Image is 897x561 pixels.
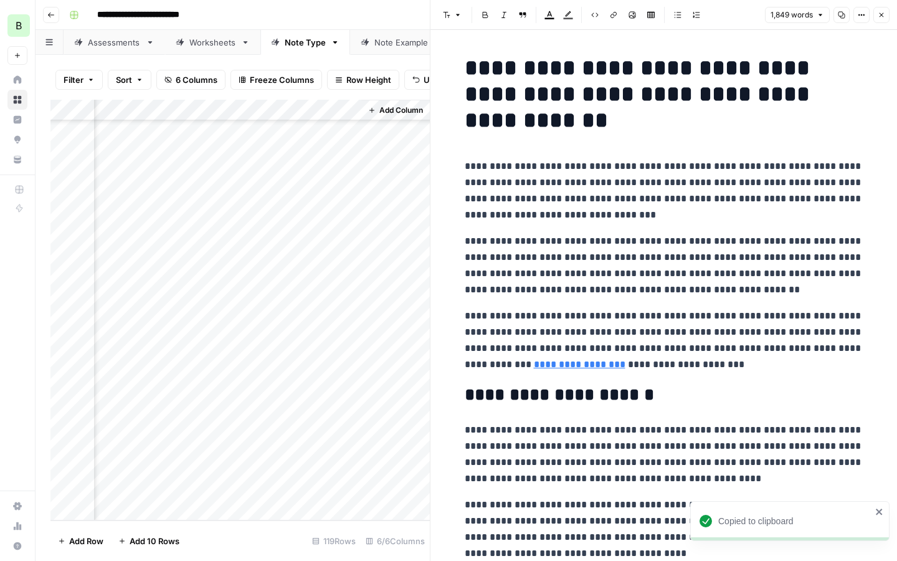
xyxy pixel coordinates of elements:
[69,535,103,547] span: Add Row
[130,535,179,547] span: Add 10 Rows
[7,90,27,110] a: Browse
[108,70,151,90] button: Sort
[424,74,445,86] span: Undo
[765,7,830,23] button: 1,849 words
[50,531,111,551] button: Add Row
[7,10,27,41] button: Workspace: Blueprint
[230,70,322,90] button: Freeze Columns
[7,496,27,516] a: Settings
[189,36,236,49] div: Worksheets
[374,36,429,49] div: Note Example
[88,36,141,49] div: Assessments
[176,74,217,86] span: 6 Columns
[361,531,430,551] div: 6/6 Columns
[718,515,871,527] div: Copied to clipboard
[7,110,27,130] a: Insights
[379,105,423,116] span: Add Column
[64,74,83,86] span: Filter
[327,70,399,90] button: Row Height
[350,30,453,55] a: Note Example
[250,74,314,86] span: Freeze Columns
[7,516,27,536] a: Usage
[7,536,27,556] button: Help + Support
[260,30,350,55] a: Note Type
[363,102,428,118] button: Add Column
[7,130,27,150] a: Opportunities
[7,150,27,170] a: Your Data
[771,9,813,21] span: 1,849 words
[116,74,132,86] span: Sort
[16,18,22,33] span: B
[55,70,103,90] button: Filter
[111,531,187,551] button: Add 10 Rows
[7,70,27,90] a: Home
[307,531,361,551] div: 119 Rows
[165,30,260,55] a: Worksheets
[404,70,453,90] button: Undo
[285,36,326,49] div: Note Type
[64,30,165,55] a: Assessments
[156,70,225,90] button: 6 Columns
[875,507,884,517] button: close
[346,74,391,86] span: Row Height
